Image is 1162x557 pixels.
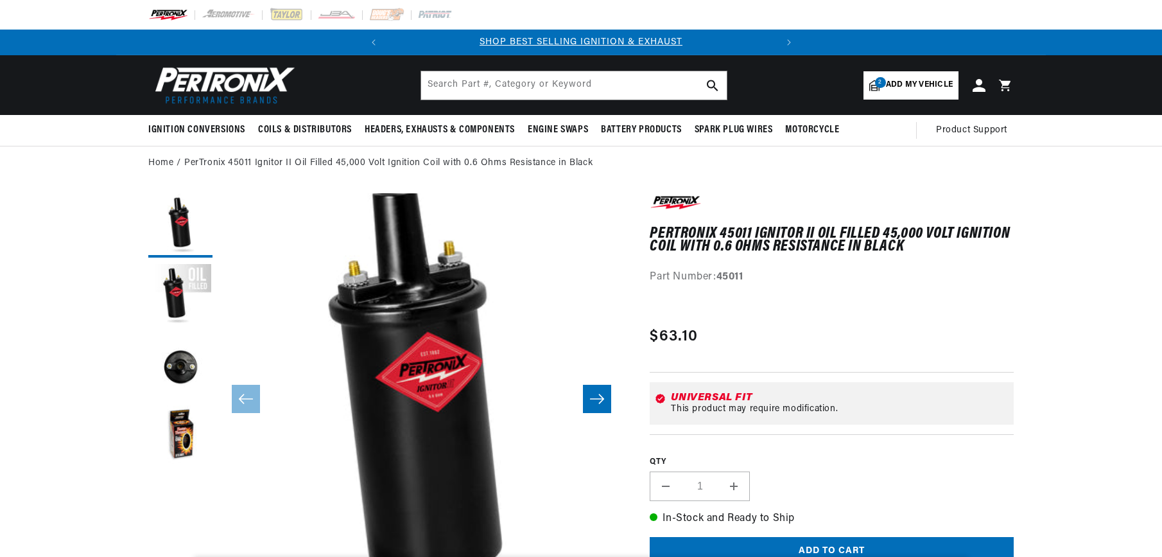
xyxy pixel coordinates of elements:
span: Headers, Exhausts & Components [365,123,515,137]
span: Coils & Distributors [258,123,352,137]
a: SHOP BEST SELLING IGNITION & EXHAUST [480,37,682,47]
span: Add my vehicle [886,79,953,91]
span: Product Support [936,123,1007,137]
div: Universal Fit [671,393,1009,403]
button: Slide right [583,385,611,413]
button: Load image 2 in gallery view [148,264,212,328]
div: This product may require modification. [671,404,1009,414]
summary: Product Support [936,115,1014,146]
a: Home [148,156,173,170]
slideshow-component: Translation missing: en.sections.announcements.announcement_bar [116,30,1046,55]
nav: breadcrumbs [148,156,1014,170]
span: $63.10 [650,325,698,348]
summary: Headers, Exhausts & Components [358,115,521,145]
button: Load image 1 in gallery view [148,193,212,258]
summary: Battery Products [594,115,688,145]
summary: Ignition Conversions [148,115,252,145]
span: Engine Swaps [528,123,588,137]
button: Slide left [232,385,260,413]
input: Search Part #, Category or Keyword [421,71,727,100]
button: Load image 3 in gallery view [148,335,212,399]
div: 1 of 2 [386,35,776,49]
summary: Engine Swaps [521,115,594,145]
span: 2 [875,77,886,88]
button: Translation missing: en.sections.announcements.previous_announcement [361,30,386,55]
button: Load image 4 in gallery view [148,405,212,470]
p: In-Stock and Ready to Ship [650,511,1014,527]
span: Battery Products [601,123,682,137]
div: Part Number: [650,269,1014,286]
img: Pertronix [148,63,296,107]
span: Ignition Conversions [148,123,245,137]
summary: Coils & Distributors [252,115,358,145]
strong: 45011 [716,272,743,282]
a: 2Add my vehicle [863,71,958,100]
div: Announcement [386,35,776,49]
a: PerTronix 45011 Ignitor II Oil Filled 45,000 Volt Ignition Coil with 0.6 Ohms Resistance in Black [184,156,593,170]
summary: Spark Plug Wires [688,115,779,145]
summary: Motorcycle [779,115,845,145]
h1: PerTronix 45011 Ignitor II Oil Filled 45,000 Volt Ignition Coil with 0.6 Ohms Resistance in Black [650,227,1014,254]
span: Spark Plug Wires [695,123,773,137]
label: QTY [650,457,1014,468]
button: Translation missing: en.sections.announcements.next_announcement [776,30,802,55]
span: Motorcycle [785,123,839,137]
button: search button [698,71,727,100]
